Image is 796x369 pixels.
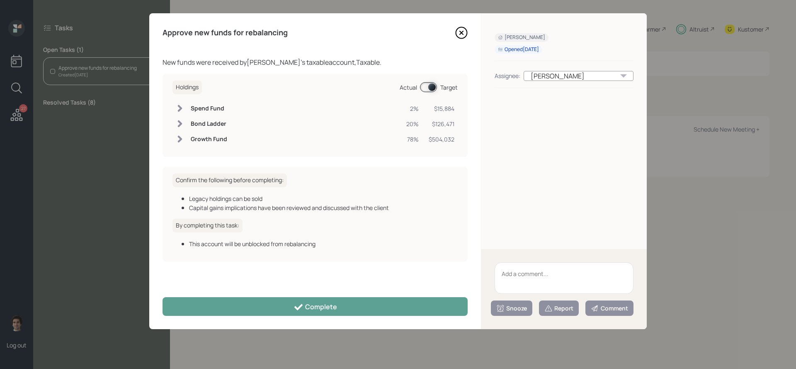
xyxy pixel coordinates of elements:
h6: Confirm the following before completing: [172,174,287,187]
div: Opened [DATE] [498,46,539,53]
div: Capital gains implications have been reviewed and discussed with the client [189,203,458,212]
button: Snooze [491,301,532,316]
div: Report [544,304,573,313]
button: Comment [585,301,633,316]
div: Actual [400,83,417,92]
h4: Approve new funds for rebalancing [163,28,288,37]
h6: Spend Fund [191,105,227,112]
div: Comment [591,304,628,313]
div: 2% [406,104,419,113]
div: Target [440,83,458,92]
div: $126,471 [429,120,454,128]
div: [PERSON_NAME] [524,71,633,81]
div: $504,032 [429,135,454,144]
button: Complete [163,297,468,316]
div: 78% [406,135,419,144]
button: Report [539,301,579,316]
h6: By completing this task: [172,219,243,232]
div: 20% [406,120,419,128]
div: Complete [294,302,337,312]
h6: Bond Ladder [191,120,227,127]
div: Snooze [496,304,527,313]
div: This account will be unblocked from rebalancing [189,239,458,248]
div: [PERSON_NAME] [498,34,545,41]
div: New funds were received by [PERSON_NAME] 's taxable account, Taxable . [163,57,468,67]
h6: Holdings [172,81,202,94]
div: $15,884 [429,104,454,113]
div: Assignee: [495,71,520,80]
div: Legacy holdings can be sold [189,194,458,203]
h6: Growth Fund [191,136,227,143]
